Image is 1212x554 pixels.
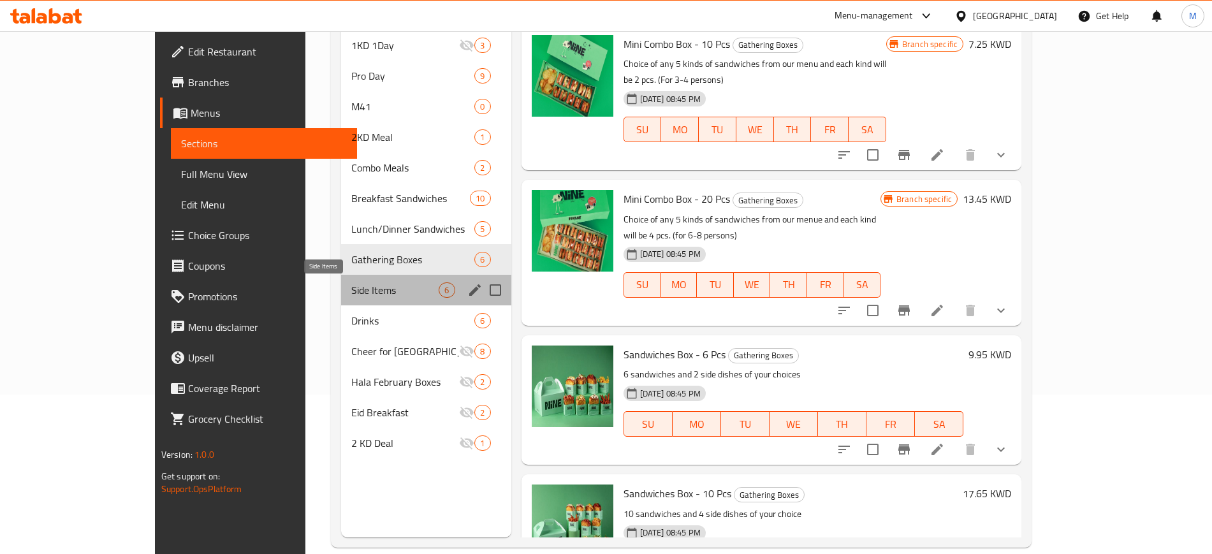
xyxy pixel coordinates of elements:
[351,405,460,420] div: Eid Breakfast
[532,35,613,117] img: Mini Combo Box - 10 Pcs
[774,117,812,142] button: TH
[697,272,734,298] button: TU
[181,197,347,212] span: Edit Menu
[729,348,798,363] span: Gathering Boxes
[666,275,692,294] span: MO
[475,315,490,327] span: 6
[465,281,485,300] button: edit
[351,99,475,114] span: M41
[915,411,963,437] button: SA
[779,120,807,139] span: TH
[474,221,490,237] div: items
[733,193,803,208] span: Gathering Boxes
[818,411,866,437] button: TH
[986,140,1016,170] button: show more
[351,282,439,298] span: Side Items
[351,435,460,451] span: 2 KD Deal
[624,272,661,298] button: SU
[160,281,357,312] a: Promotions
[930,147,945,163] a: Edit menu item
[181,136,347,151] span: Sections
[341,214,511,244] div: Lunch/Dinner Sandwiches5
[854,120,881,139] span: SA
[986,295,1016,326] button: show more
[160,312,357,342] a: Menu disclaimer
[866,411,915,437] button: FR
[726,415,764,434] span: TU
[624,34,730,54] span: Mini Combo Box - 10 Pcs
[351,38,460,53] div: 1KD 1Day
[160,342,357,373] a: Upsell
[439,284,454,296] span: 6
[532,190,613,272] img: Mini Combo Box - 20 Pcs
[171,189,357,220] a: Edit Menu
[188,350,347,365] span: Upsell
[930,303,945,318] a: Edit menu item
[968,346,1011,363] h6: 9.95 KWD
[351,374,460,390] div: Hala February Boxes
[160,404,357,434] a: Grocery Checklist
[351,68,475,84] span: Pro Day
[829,434,859,465] button: sort-choices
[351,191,471,206] span: Breakfast Sandwiches
[635,527,706,539] span: [DATE] 08:45 PM
[699,117,736,142] button: TU
[470,191,490,206] div: items
[459,435,474,451] svg: Inactive section
[161,468,220,485] span: Get support on:
[955,295,986,326] button: delete
[341,30,511,61] div: 1KD 1Day3
[849,117,886,142] button: SA
[341,367,511,397] div: Hala February Boxes2
[474,313,490,328] div: items
[775,415,813,434] span: WE
[351,160,475,175] span: Combo Meals
[475,437,490,449] span: 1
[181,166,347,182] span: Full Menu View
[993,303,1009,318] svg: Show Choices
[624,212,880,244] p: Choice of any 5 kinds of sandwiches from our menue and each kind will be 4 pcs. (for 6-8 persons)
[811,117,849,142] button: FR
[474,38,490,53] div: items
[624,367,964,383] p: 6 sandwiches and 2 side dishes of your choices
[859,142,886,168] span: Select to update
[629,120,657,139] span: SU
[624,117,662,142] button: SU
[733,38,803,52] span: Gathering Boxes
[963,190,1011,208] h6: 13.45 KWD
[678,415,716,434] span: MO
[635,388,706,400] span: [DATE] 08:45 PM
[474,252,490,267] div: items
[968,35,1011,53] h6: 7.25 KWD
[341,305,511,336] div: Drinks6
[829,140,859,170] button: sort-choices
[629,415,668,434] span: SU
[475,254,490,266] span: 6
[920,415,958,434] span: SA
[341,91,511,122] div: M410
[635,93,706,105] span: [DATE] 08:45 PM
[341,428,511,458] div: 2 KD Deal1
[635,248,706,260] span: [DATE] 08:45 PM
[807,272,844,298] button: FR
[1189,9,1197,23] span: M
[351,344,460,359] div: Cheer for Kuwait
[341,61,511,91] div: Pro Day9
[475,40,490,52] span: 3
[341,152,511,183] div: Combo Meals2
[889,434,919,465] button: Branch-specific-item
[859,436,886,463] span: Select to update
[624,484,731,503] span: Sandwiches Box - 10 Pcs
[872,415,910,434] span: FR
[194,446,214,463] span: 1.0.0
[459,344,474,359] svg: Inactive section
[459,374,474,390] svg: Inactive section
[188,319,347,335] span: Menu disclaimer
[734,487,805,502] div: Gathering Boxes
[816,120,843,139] span: FR
[341,397,511,428] div: Eid Breakfast2
[475,407,490,419] span: 2
[775,275,802,294] span: TH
